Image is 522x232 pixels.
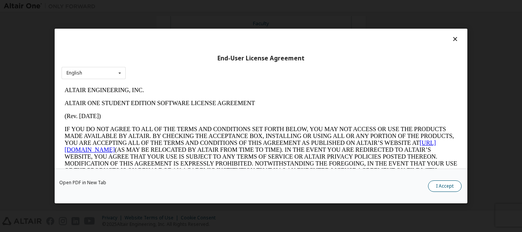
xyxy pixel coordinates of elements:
p: ALTAIR ONE STUDENT EDITION SOFTWARE LICENSE AGREEMENT [3,16,396,23]
div: English [66,71,82,75]
p: IF YOU DO NOT AGREE TO ALL OF THE TERMS AND CONDITIONS SET FORTH BELOW, YOU MAY NOT ACCESS OR USE... [3,42,396,97]
p: (Rev. [DATE]) [3,29,396,36]
button: I Accept [428,180,462,192]
div: End-User License Agreement [62,55,460,62]
a: Open PDF in New Tab [59,180,106,185]
p: This Altair One Student Edition Software License Agreement (“Agreement”) is between Altair Engine... [3,103,396,131]
a: [URL][DOMAIN_NAME] [3,56,374,69]
p: ALTAIR ENGINEERING, INC. [3,3,396,10]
